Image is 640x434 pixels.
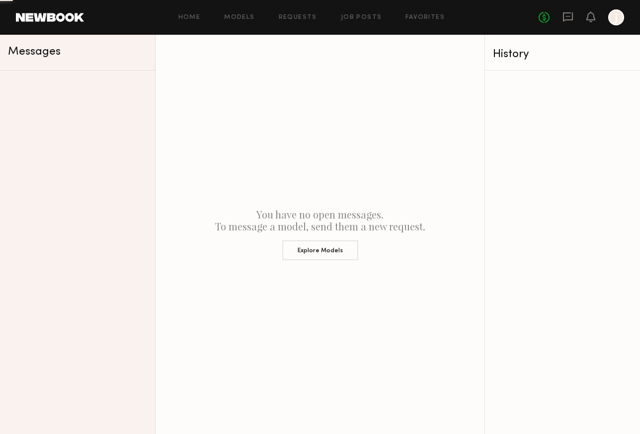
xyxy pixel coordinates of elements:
div: History [493,49,632,60]
a: Home [178,14,201,21]
span: Messages [8,46,61,58]
a: Favorites [405,14,445,21]
button: Explore Models [282,240,358,260]
a: Explore Models [163,232,477,260]
a: Requests [279,14,317,21]
a: J [608,9,624,25]
div: You have no open messages. To message a model, send them a new request. [156,35,484,434]
a: Job Posts [341,14,382,21]
a: Models [224,14,254,21]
